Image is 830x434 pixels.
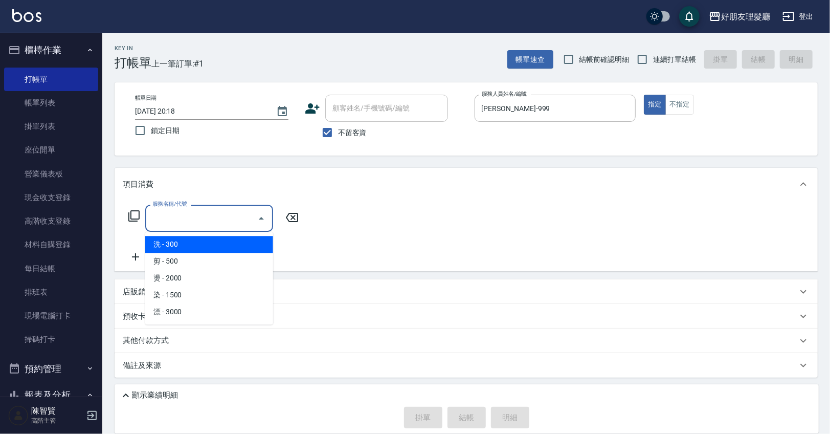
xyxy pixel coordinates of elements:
a: 打帳單 [4,68,98,91]
span: 燙 - 2000 [145,270,273,287]
span: 連續打單結帳 [653,54,696,65]
p: 項目消費 [123,179,153,190]
div: 預收卡販賣 [115,304,818,329]
a: 高階收支登錄 [4,209,98,233]
div: 備註及來源 [115,353,818,378]
label: 帳單日期 [135,94,156,102]
span: 不留客資 [338,127,367,138]
button: 報表及分析 [4,382,98,408]
div: 其他付款方式 [115,329,818,353]
button: 指定 [644,95,666,115]
a: 座位開單 [4,138,98,162]
label: 服務人員姓名/編號 [482,90,527,98]
p: 店販銷售 [123,287,153,297]
span: 結帳前確認明細 [579,54,630,65]
a: 掛單列表 [4,115,98,138]
div: 店販銷售 [115,279,818,304]
button: 櫃檯作業 [4,37,98,63]
img: Logo [12,9,41,22]
div: 項目消費 [115,168,818,201]
a: 排班表 [4,280,98,304]
p: 備註及來源 [123,360,161,371]
a: 每日結帳 [4,257,98,280]
a: 現場電腦打卡 [4,304,98,328]
span: 剪 - 500 [145,253,273,270]
button: 登出 [778,7,818,26]
label: 服務名稱/代號 [152,200,187,208]
h5: 陳智賢 [31,406,83,416]
a: 帳單列表 [4,91,98,115]
button: save [679,6,700,27]
span: 漂 - 3000 [145,303,273,320]
h2: Key In [115,45,151,52]
button: Choose date, selected date is 2025-09-10 [270,99,295,124]
a: 掃碼打卡 [4,328,98,351]
a: 現金收支登錄 [4,186,98,209]
span: 上一筆訂單:#1 [151,57,204,70]
button: 好朋友理髮廳 [705,6,774,27]
input: YYYY/MM/DD hh:mm [135,103,266,120]
button: 預約管理 [4,356,98,382]
span: 鎖定日期 [151,125,180,136]
p: 其他付款方式 [123,335,174,346]
button: Close [253,210,270,227]
p: 顯示業績明細 [132,390,178,401]
a: 營業儀表板 [4,162,98,186]
a: 材料自購登錄 [4,233,98,256]
h3: 打帳單 [115,56,151,70]
p: 高階主管 [31,416,83,425]
span: 洗 - 300 [145,236,273,253]
p: 預收卡販賣 [123,311,161,322]
button: 帳單速查 [507,50,553,69]
img: Person [8,405,29,426]
span: 染 - 1500 [145,287,273,303]
button: 不指定 [665,95,694,115]
div: 好朋友理髮廳 [721,10,770,23]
